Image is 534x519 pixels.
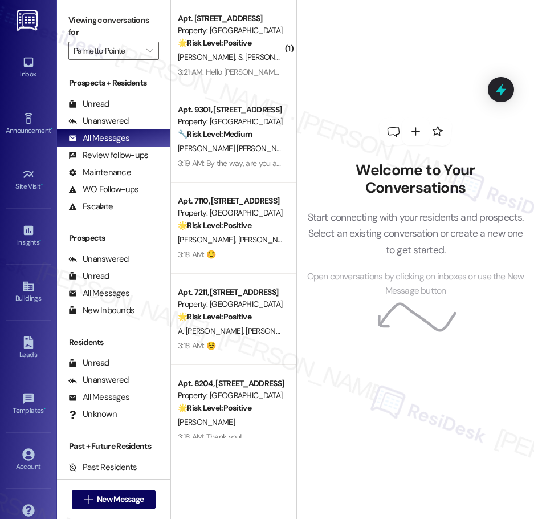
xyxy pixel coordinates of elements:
[68,305,134,317] div: New Inbounds
[68,253,129,265] div: Unanswered
[68,132,129,144] div: All Messages
[68,270,109,282] div: Unread
[178,67,298,77] div: 3:21 AM: Hello [PERSON_NAME], sure
[57,336,170,348] div: Residents
[178,311,251,322] strong: 🌟 Risk Level: Positive
[6,52,51,83] a: Inbox
[238,234,299,245] span: [PERSON_NAME]
[6,165,51,196] a: Site Visit •
[178,326,246,336] span: A. [PERSON_NAME]
[68,357,109,369] div: Unread
[178,432,242,442] div: 3:18 AM: Thank you!
[6,445,51,476] a: Account
[178,207,283,219] div: Property: [GEOGRAPHIC_DATA]
[178,390,283,402] div: Property: [GEOGRAPHIC_DATA]
[68,479,145,490] div: Future Residents
[6,221,51,252] a: Insights •
[57,77,170,89] div: Prospects + Residents
[57,232,170,244] div: Prospects
[178,13,283,25] div: Apt. [STREET_ADDRESS]
[44,405,46,413] span: •
[57,440,170,452] div: Past + Future Residents
[178,195,283,207] div: Apt. 7110, [STREET_ADDRESS]
[178,417,235,427] span: [PERSON_NAME]
[178,25,283,37] div: Property: [GEOGRAPHIC_DATA]
[68,98,109,110] div: Unread
[84,495,92,504] i: 
[146,46,153,55] i: 
[178,298,283,310] div: Property: [GEOGRAPHIC_DATA]
[178,234,238,245] span: [PERSON_NAME]
[178,143,294,153] span: [PERSON_NAME] [PERSON_NAME]
[6,389,51,420] a: Templates •
[6,277,51,307] a: Buildings
[178,52,238,62] span: [PERSON_NAME]
[41,181,43,189] span: •
[68,391,129,403] div: All Messages
[51,125,52,133] span: •
[68,287,129,299] div: All Messages
[68,374,129,386] div: Unanswered
[305,161,526,197] h2: Welcome to Your Conversations
[178,116,283,128] div: Property: [GEOGRAPHIC_DATA]
[68,115,129,127] div: Unanswered
[68,167,131,179] div: Maintenance
[178,158,445,168] div: 3:19 AM: By the way, are you able to share a photo? I'd like to include in my report.
[178,129,252,139] strong: 🔧 Risk Level: Medium
[178,340,215,351] div: 3:18 AM: ☺️
[178,249,215,259] div: 3:18 AM: ☺️
[246,326,306,336] span: [PERSON_NAME]
[68,461,137,473] div: Past Residents
[74,42,141,60] input: All communities
[97,493,144,505] span: New Message
[178,378,283,390] div: Apt. 8204, [STREET_ADDRESS]
[39,237,41,245] span: •
[305,209,526,258] p: Start connecting with your residents and prospects. Select an existing conversation or create a n...
[178,38,251,48] strong: 🌟 Risk Level: Positive
[6,333,51,364] a: Leads
[68,408,117,420] div: Unknown
[178,104,283,116] div: Apt. 9301, [STREET_ADDRESS]
[178,286,283,298] div: Apt. 7211, [STREET_ADDRESS]
[68,11,159,42] label: Viewing conversations for
[178,220,251,230] strong: 🌟 Risk Level: Positive
[178,403,251,413] strong: 🌟 Risk Level: Positive
[68,201,113,213] div: Escalate
[72,490,156,509] button: New Message
[17,10,40,31] img: ResiDesk Logo
[68,149,148,161] div: Review follow-ups
[238,52,303,62] span: S. [PERSON_NAME]
[305,270,526,298] span: Open conversations by clicking on inboxes or use the New Message button
[68,184,138,196] div: WO Follow-ups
